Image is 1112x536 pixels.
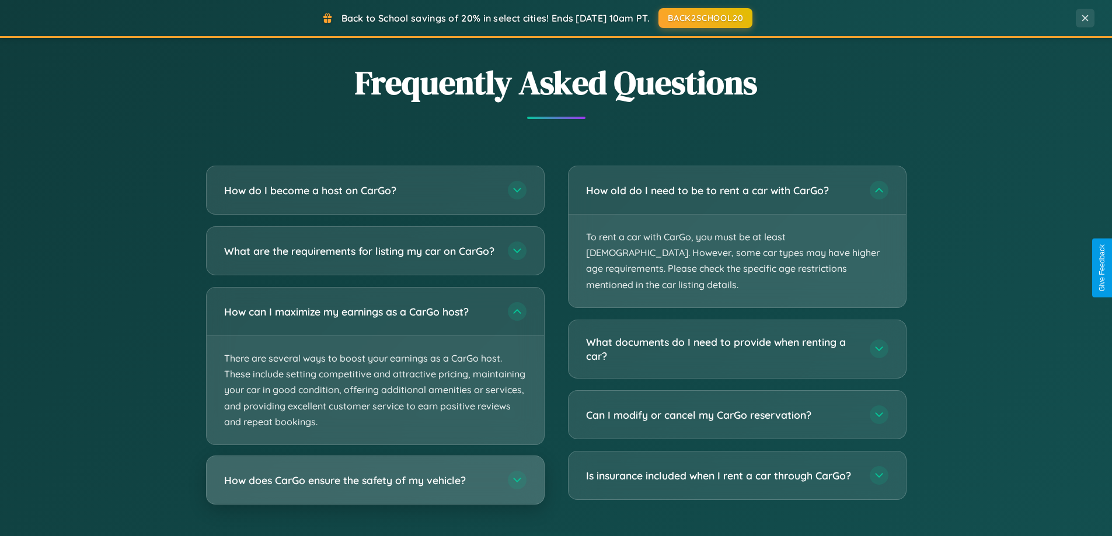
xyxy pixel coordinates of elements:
h3: What are the requirements for listing my car on CarGo? [224,244,496,258]
h2: Frequently Asked Questions [206,60,907,105]
h3: How can I maximize my earnings as a CarGo host? [224,304,496,319]
span: Back to School savings of 20% in select cities! Ends [DATE] 10am PT. [341,12,650,24]
button: BACK2SCHOOL20 [658,8,752,28]
h3: How old do I need to be to rent a car with CarGo? [586,183,858,198]
h3: Is insurance included when I rent a car through CarGo? [586,468,858,483]
div: Give Feedback [1098,244,1106,292]
h3: What documents do I need to provide when renting a car? [586,335,858,363]
h3: How do I become a host on CarGo? [224,183,496,198]
p: To rent a car with CarGo, you must be at least [DEMOGRAPHIC_DATA]. However, some car types may ha... [569,215,906,307]
h3: Can I modify or cancel my CarGo reservation? [586,408,858,422]
p: There are several ways to boost your earnings as a CarGo host. These include setting competitive ... [207,336,544,444]
h3: How does CarGo ensure the safety of my vehicle? [224,473,496,488]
